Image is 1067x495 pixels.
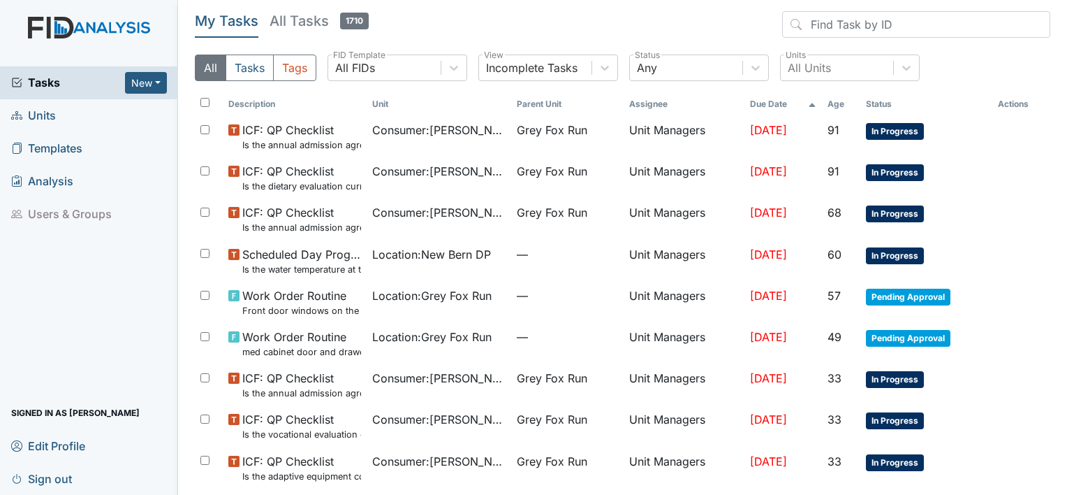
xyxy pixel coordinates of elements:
[242,453,362,483] span: ICF: QP Checklist Is the adaptive equipment consent current? (document the date in the comment se...
[200,98,209,107] input: Toggle All Rows Selected
[372,246,491,263] span: Location : New Bern DP
[750,123,787,137] span: [DATE]
[517,122,587,138] span: Grey Fox Run
[11,138,82,159] span: Templates
[517,204,587,221] span: Grey Fox Run
[866,330,950,347] span: Pending Approval
[866,206,924,222] span: In Progress
[827,412,841,426] span: 33
[372,204,506,221] span: Consumer : [PERSON_NAME]
[782,11,1050,38] input: Find Task by ID
[242,263,362,276] small: Is the water temperature at the kitchen sink between 100 to 110 degrees?
[372,122,506,138] span: Consumer : [PERSON_NAME]
[744,92,823,116] th: Toggle SortBy
[624,364,744,406] td: Unit Managers
[866,123,924,140] span: In Progress
[750,412,787,426] span: [DATE]
[11,402,140,424] span: Signed in as [PERSON_NAME]
[372,370,506,387] span: Consumer : [PERSON_NAME]
[242,246,362,276] span: Scheduled Day Program Inspection Is the water temperature at the kitchen sink between 100 to 110 ...
[860,92,992,116] th: Toggle SortBy
[223,92,367,116] th: Toggle SortBy
[242,345,362,359] small: med cabinet door and drawer
[827,330,841,344] span: 49
[335,59,375,76] div: All FIDs
[372,329,492,345] span: Location : Grey Fox Run
[517,246,618,263] span: —
[637,59,657,76] div: Any
[372,453,506,470] span: Consumer : [PERSON_NAME]
[866,454,924,471] span: In Progress
[226,55,274,81] button: Tasks
[822,92,860,116] th: Toggle SortBy
[242,329,362,359] span: Work Order Routine med cabinet door and drawer
[11,105,56,127] span: Units
[827,289,841,303] span: 57
[11,435,85,457] span: Edit Profile
[372,163,506,180] span: Consumer : [PERSON_NAME]
[372,411,506,428] span: Consumer : [PERSON_NAME]
[125,72,167,94] button: New
[367,92,511,116] th: Toggle SortBy
[624,199,744,240] td: Unit Managers
[866,412,924,429] span: In Progress
[273,55,316,81] button: Tags
[242,370,362,400] span: ICF: QP Checklist Is the annual admission agreement current? (document the date in the comment se...
[195,11,258,31] h5: My Tasks
[340,13,369,29] span: 1710
[624,323,744,364] td: Unit Managers
[750,247,787,261] span: [DATE]
[750,371,787,385] span: [DATE]
[992,92,1050,116] th: Actions
[242,428,362,441] small: Is the vocational evaluation current? (document the date in the comment section)
[827,371,841,385] span: 33
[242,304,362,317] small: Front door windows on the door
[750,330,787,344] span: [DATE]
[827,454,841,468] span: 33
[11,171,73,192] span: Analysis
[827,247,841,261] span: 60
[242,221,362,234] small: Is the annual admission agreement current? (document the date in the comment section)
[242,138,362,152] small: Is the annual admission agreement current? (document the date in the comment section)
[788,59,831,76] div: All Units
[866,164,924,181] span: In Progress
[195,55,316,81] div: Type filter
[242,204,362,234] span: ICF: QP Checklist Is the annual admission agreement current? (document the date in the comment se...
[517,411,587,428] span: Grey Fox Run
[827,123,839,137] span: 91
[372,287,492,304] span: Location : Grey Fox Run
[750,454,787,468] span: [DATE]
[486,59,577,76] div: Incomplete Tasks
[866,371,924,388] span: In Progress
[242,180,362,193] small: Is the dietary evaluation current? (document the date in the comment section)
[624,116,744,157] td: Unit Managers
[242,470,362,483] small: Is the adaptive equipment consent current? (document the date in the comment section)
[827,164,839,178] span: 91
[242,287,362,317] span: Work Order Routine Front door windows on the door
[624,406,744,447] td: Unit Managers
[517,329,618,345] span: —
[517,370,587,387] span: Grey Fox Run
[624,157,744,199] td: Unit Managers
[866,247,924,264] span: In Progress
[242,122,362,152] span: ICF: QP Checklist Is the annual admission agreement current? (document the date in the comment se...
[624,92,744,116] th: Assignee
[11,468,72,489] span: Sign out
[827,206,841,220] span: 68
[242,411,362,441] span: ICF: QP Checklist Is the vocational evaluation current? (document the date in the comment section)
[517,163,587,180] span: Grey Fox Run
[624,241,744,282] td: Unit Managers
[750,289,787,303] span: [DATE]
[242,163,362,193] span: ICF: QP Checklist Is the dietary evaluation current? (document the date in the comment section)
[624,447,744,489] td: Unit Managers
[517,453,587,470] span: Grey Fox Run
[242,387,362,400] small: Is the annual admission agreement current? (document the date in the comment section)
[866,289,950,306] span: Pending Approval
[624,282,744,323] td: Unit Managers
[517,287,618,304] span: —
[11,74,125,91] a: Tasks
[511,92,624,116] th: Toggle SortBy
[270,11,369,31] h5: All Tasks
[750,206,787,220] span: [DATE]
[750,164,787,178] span: [DATE]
